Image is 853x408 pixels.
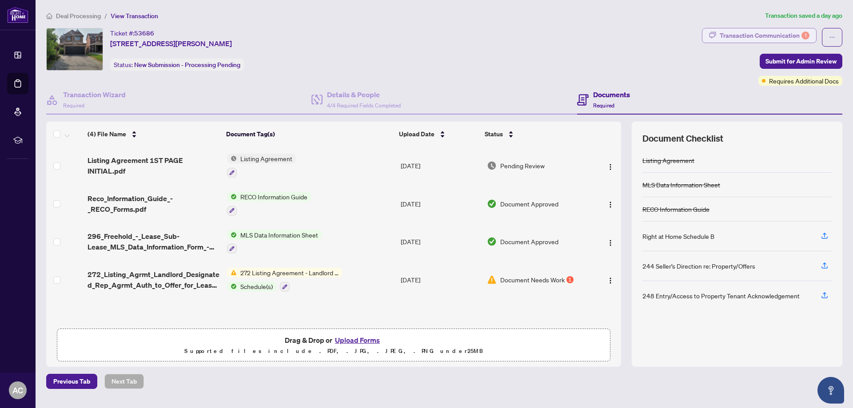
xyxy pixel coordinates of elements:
[88,155,219,176] span: Listing Agreement 1ST PAGE INITIAL.pdf
[227,230,322,254] button: Status IconMLS Data Information Sheet
[642,180,720,190] div: MLS Data Information Sheet
[642,132,723,145] span: Document Checklist
[603,197,618,211] button: Logo
[801,32,809,40] div: 1
[642,155,694,165] div: Listing Agreement
[46,13,52,19] span: home
[47,28,103,70] img: IMG-N12372613_1.jpg
[53,374,90,388] span: Previous Tab
[765,11,842,21] article: Transaction saved a day ago
[702,28,817,43] button: Transaction Communication1
[642,231,714,241] div: Right at Home Schedule B
[760,54,842,69] button: Submit for Admin Review
[607,201,614,208] img: Logo
[500,275,565,285] span: Document Needs Work
[603,273,618,287] button: Logo
[720,28,809,43] div: Transaction Communication
[88,193,219,214] span: Reco_Information_Guide_-_RECO_Forms.pdf
[607,163,614,170] img: Logo
[134,61,240,69] span: New Submission - Processing Pending
[63,89,126,100] h4: Transaction Wizard
[110,28,154,38] div: Ticket #:
[57,329,610,362] span: Drag & Drop orUpload FormsSupported files include .PDF, .JPG, .JPEG, .PNG under25MB
[88,129,126,139] span: (4) File Name
[397,223,483,261] td: [DATE]
[237,192,311,202] span: RECO Information Guide
[500,237,558,246] span: Document Approved
[134,29,154,37] span: 53686
[227,268,237,277] img: Status Icon
[327,89,401,100] h4: Details & People
[593,102,614,109] span: Required
[110,59,244,71] div: Status:
[285,334,383,346] span: Drag & Drop or
[84,122,223,147] th: (4) File Name
[481,122,588,147] th: Status
[769,76,839,86] span: Requires Additional Docs
[397,147,483,185] td: [DATE]
[397,261,483,299] td: [DATE]
[487,237,497,246] img: Document Status
[227,154,296,178] button: Status IconListing Agreement
[500,199,558,209] span: Document Approved
[223,122,396,147] th: Document Tag(s)
[607,239,614,246] img: Logo
[487,275,497,285] img: Document Status
[487,161,497,170] img: Document Status
[642,204,710,214] div: RECO Information Guide
[500,161,545,170] span: Pending Review
[111,12,158,20] span: View Transaction
[63,346,605,357] p: Supported files include .PDF, .JPG, .JPEG, .PNG under 25 MB
[56,12,101,20] span: Deal Processing
[642,261,755,271] div: 244 Seller’s Direction re: Property/Offers
[12,384,23,396] span: AC
[765,54,837,68] span: Submit for Admin Review
[237,268,342,277] span: 272 Listing Agreement - Landlord Designated Representation Agreement Authority to Offer for Lease
[237,154,296,163] span: Listing Agreement
[7,7,28,23] img: logo
[817,377,844,404] button: Open asap
[88,269,219,290] span: 272_Listing_Agrmt_Landlord_Designated_Rep_Agrmt_Auth_to_Offer_for_Lease_-_PropTx-[PERSON_NAME].pdf
[46,374,97,389] button: Previous Tab
[104,11,107,21] li: /
[227,192,311,216] button: Status IconRECO Information Guide
[237,230,322,240] span: MLS Data Information Sheet
[110,38,232,49] span: [STREET_ADDRESS][PERSON_NAME]
[397,185,483,223] td: [DATE]
[327,102,401,109] span: 4/4 Required Fields Completed
[227,230,237,240] img: Status Icon
[566,276,574,283] div: 1
[593,89,630,100] h4: Documents
[603,158,618,173] button: Logo
[88,231,219,252] span: 296_Freehold_-_Lease_Sub-Lease_MLS_Data_Information_Form_-_PropTx-[PERSON_NAME].pdf
[104,374,144,389] button: Next Tab
[237,281,276,291] span: Schedule(s)
[227,154,237,163] img: Status Icon
[227,281,237,291] img: Status Icon
[395,122,481,147] th: Upload Date
[829,34,835,40] span: ellipsis
[227,268,342,292] button: Status Icon272 Listing Agreement - Landlord Designated Representation Agreement Authority to Offe...
[399,129,434,139] span: Upload Date
[607,277,614,284] img: Logo
[227,192,237,202] img: Status Icon
[485,129,503,139] span: Status
[487,199,497,209] img: Document Status
[332,334,383,346] button: Upload Forms
[642,291,800,301] div: 248 Entry/Access to Property Tenant Acknowledgement
[63,102,84,109] span: Required
[603,234,618,249] button: Logo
